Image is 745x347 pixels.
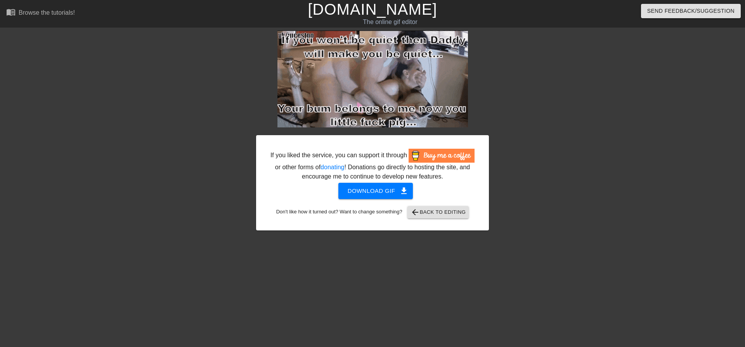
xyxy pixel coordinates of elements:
button: Send Feedback/Suggestion [641,4,741,18]
span: get_app [399,186,409,196]
span: menu_book [6,7,16,17]
a: Browse the tutorials! [6,7,75,19]
div: Browse the tutorials! [19,9,75,16]
img: Buy Me A Coffee [409,149,475,163]
span: arrow_back [411,208,420,217]
a: Download gif [332,187,413,194]
span: Download gif [348,186,404,196]
img: H5HlSIdX.gif [277,31,468,127]
a: donating [321,164,344,170]
span: Send Feedback/Suggestion [647,6,735,16]
button: Back to Editing [407,206,469,218]
div: Don't like how it turned out? Want to change something? [268,206,477,218]
a: [DOMAIN_NAME] [308,1,437,18]
button: Download gif [338,183,413,199]
span: Back to Editing [411,208,466,217]
div: The online gif editor [252,17,528,27]
div: If you liked the service, you can support it through or other forms of ! Donations go directly to... [270,149,475,181]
